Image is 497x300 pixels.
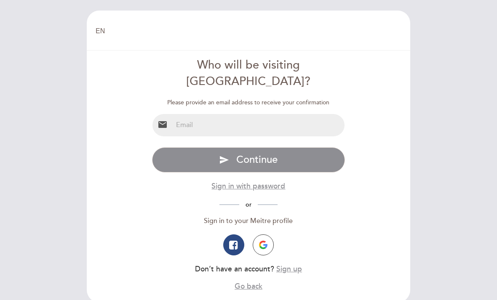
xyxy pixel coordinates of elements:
button: Go back [235,281,262,292]
span: Continue [236,154,278,166]
img: icon-google.png [259,241,267,249]
span: or [239,201,258,208]
div: Sign in to your Meitre profile [152,216,345,226]
span: Don’t have an account? [195,265,274,273]
div: Who will be visiting [GEOGRAPHIC_DATA]? [152,57,345,90]
button: send Continue [152,147,345,173]
div: Please provide an email address to receive your confirmation [152,98,345,107]
i: email [158,119,168,130]
button: Sign in with password [211,181,285,191]
i: send [219,155,229,165]
button: Sign up [276,264,302,274]
input: Email [173,114,345,136]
